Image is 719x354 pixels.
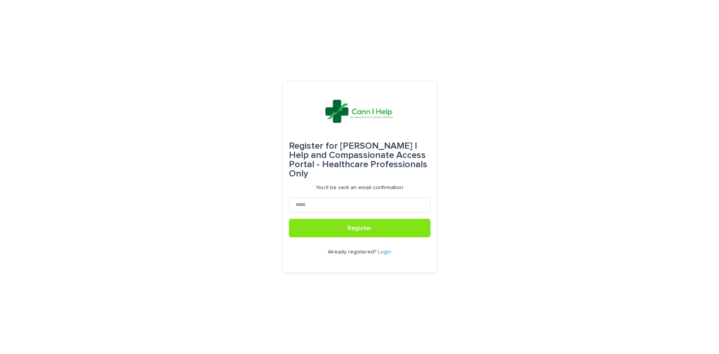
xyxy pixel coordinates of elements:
p: You'll be sent an email confirmation [316,185,403,191]
span: Register for [289,141,338,151]
span: Already registered? [328,249,378,255]
button: Register [289,219,430,237]
a: Login [378,249,391,255]
img: NGs7C0ncQoKrSZ8wjDw4 [325,100,394,123]
div: [PERSON_NAME] I Help and Compassionate Access Portal - Healthcare Professionals Only [289,135,430,185]
span: Register [347,225,372,231]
